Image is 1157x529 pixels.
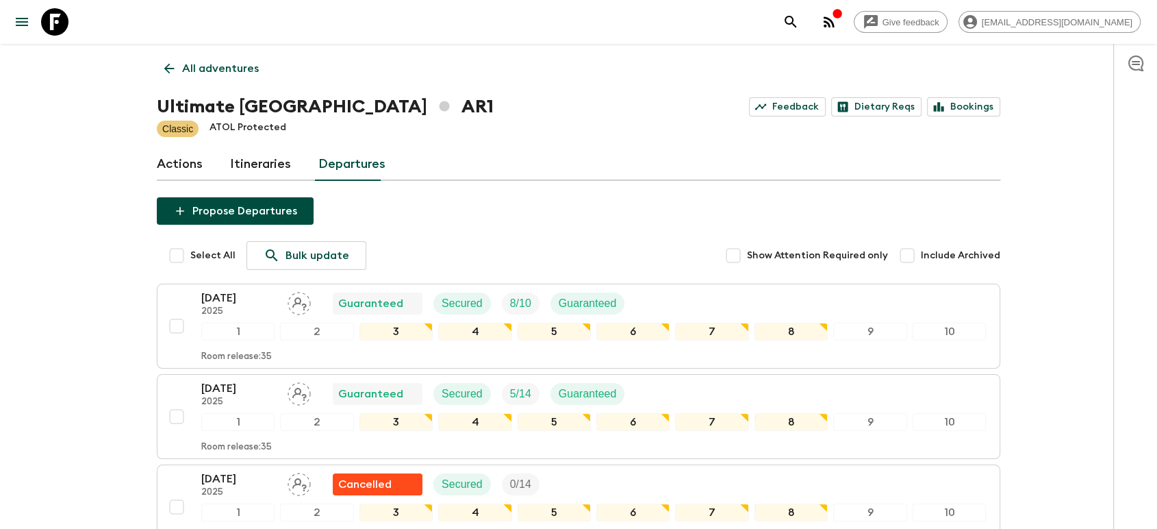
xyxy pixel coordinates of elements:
div: Secured [433,383,491,405]
p: Guaranteed [338,386,403,402]
a: Feedback [749,97,826,116]
div: 4 [438,323,511,341]
div: [EMAIL_ADDRESS][DOMAIN_NAME] [958,11,1141,33]
a: All adventures [157,55,266,82]
span: Select All [190,249,236,262]
div: 9 [833,323,906,341]
button: [DATE]2025Assign pack leaderGuaranteedSecuredTrip FillGuaranteed12345678910Room release:35 [157,374,1000,459]
p: 2025 [201,306,277,317]
div: 6 [596,413,670,431]
h1: Ultimate [GEOGRAPHIC_DATA] AR1 [157,93,494,121]
p: Classic [162,122,193,136]
p: 8 / 10 [510,295,531,312]
p: Cancelled [338,476,392,493]
div: Trip Fill [502,383,539,405]
div: 10 [913,413,986,431]
button: [DATE]2025Assign pack leaderGuaranteedSecuredTrip FillGuaranteed12345678910Room release:35 [157,284,1000,369]
div: 4 [438,413,511,431]
p: ATOL Protected [209,121,286,137]
div: 5 [518,504,591,521]
div: 7 [675,323,748,341]
a: Dietary Reqs [831,97,921,116]
div: 8 [754,504,828,521]
button: menu [8,8,36,36]
p: Guaranteed [559,295,617,312]
p: 5 / 14 [510,386,531,402]
div: Secured [433,293,491,315]
div: 10 [913,504,986,521]
div: 3 [359,504,433,521]
span: Give feedback [875,17,947,27]
p: Room release: 35 [201,352,272,362]
p: Secured [442,476,483,493]
span: Assign pack leader [288,477,311,488]
p: Room release: 35 [201,442,272,453]
div: Trip Fill [502,293,539,315]
a: Itineraries [230,148,291,181]
p: [DATE] [201,471,277,487]
a: Give feedback [854,11,948,33]
p: [DATE] [201,290,277,306]
div: 5 [518,413,591,431]
div: 5 [518,323,591,341]
p: Guaranteed [559,386,617,402]
div: Trip Fill [502,473,539,495]
a: Bulk update [246,241,366,270]
div: 6 [596,323,670,341]
a: Actions [157,148,203,181]
a: Departures [318,148,385,181]
div: Secured [433,473,491,495]
p: Guaranteed [338,295,403,312]
p: [DATE] [201,380,277,397]
span: [EMAIL_ADDRESS][DOMAIN_NAME] [974,17,1140,27]
div: 3 [359,323,433,341]
div: 2 [280,323,353,341]
span: Assign pack leader [288,386,311,397]
div: 8 [754,413,828,431]
a: Bookings [927,97,1000,116]
p: Bulk update [285,247,349,264]
span: Include Archived [921,249,1000,262]
span: Assign pack leader [288,296,311,307]
p: Secured [442,295,483,312]
div: 2 [280,504,353,521]
div: 6 [596,504,670,521]
div: 2 [280,413,353,431]
span: Show Attention Required only [747,249,888,262]
p: 2025 [201,397,277,408]
div: 1 [201,504,275,521]
div: 7 [675,413,748,431]
p: Secured [442,386,483,402]
div: 9 [833,413,906,431]
p: 0 / 14 [510,476,531,493]
p: 2025 [201,487,277,498]
div: 4 [438,504,511,521]
button: search adventures [777,8,804,36]
button: Propose Departures [157,197,314,225]
div: 8 [754,323,828,341]
div: 3 [359,413,433,431]
div: Flash Pack cancellation [333,473,422,495]
div: 7 [675,504,748,521]
p: All adventures [182,60,259,77]
div: 9 [833,504,906,521]
div: 10 [913,323,986,341]
div: 1 [201,413,275,431]
div: 1 [201,323,275,341]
